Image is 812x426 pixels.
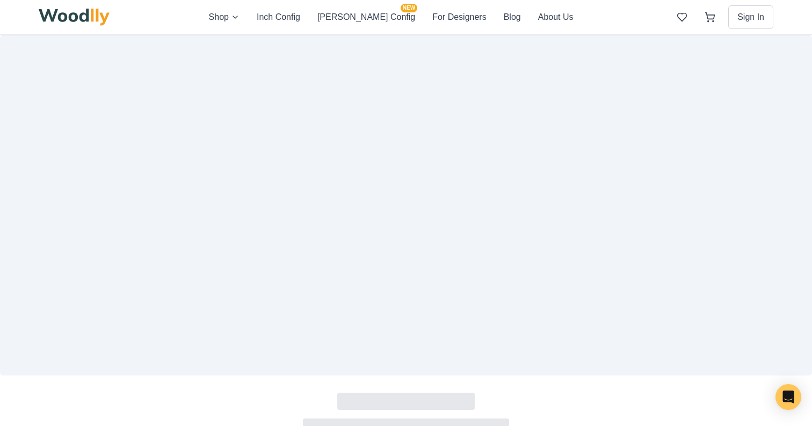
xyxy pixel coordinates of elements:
[728,5,773,29] button: Sign In
[775,384,801,410] div: Open Intercom Messenger
[538,10,574,24] button: About Us
[209,10,240,24] button: Shop
[317,10,415,24] button: [PERSON_NAME] ConfigNEW
[432,10,486,24] button: For Designers
[39,9,110,26] img: Woodlly
[504,10,521,24] button: Blog
[257,10,300,24] button: Inch Config
[401,4,417,12] span: NEW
